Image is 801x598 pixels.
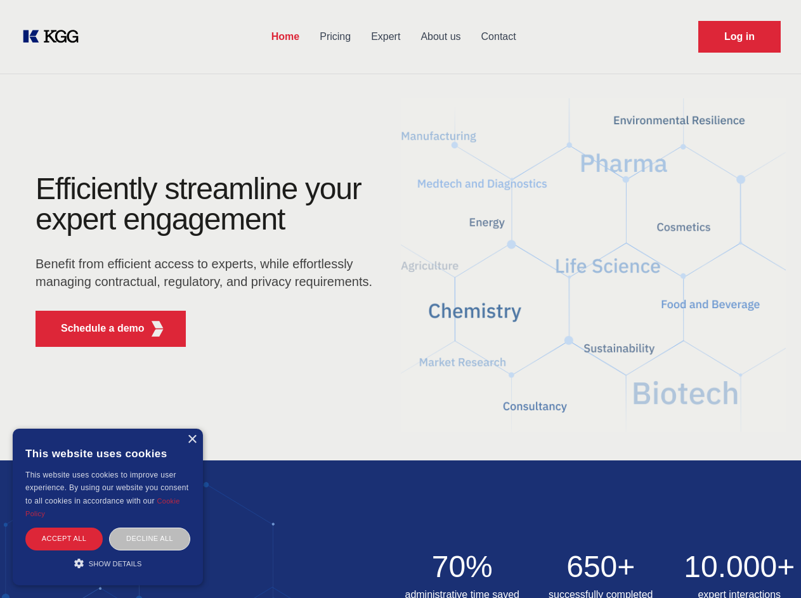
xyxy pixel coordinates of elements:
span: This website uses cookies to improve user experience. By using our website you consent to all coo... [25,471,188,505]
a: Expert [361,20,410,53]
a: Pricing [309,20,361,53]
div: Decline all [109,528,190,550]
img: KGG Fifth Element RED [150,321,166,337]
a: Contact [471,20,526,53]
a: KOL Knowledge Platform: Talk to Key External Experts (KEE) [20,27,89,47]
a: Request Demo [698,21,781,53]
p: Schedule a demo [61,321,145,336]
a: Cookie Policy [25,497,180,517]
p: Benefit from efficient access to experts, while effortlessly managing contractual, regulatory, an... [36,255,381,290]
h1: Efficiently streamline your expert engagement [36,174,381,235]
img: KGG Fifth Element RED [401,82,786,448]
span: Show details [89,560,142,568]
a: About us [410,20,471,53]
h2: 650+ [539,552,663,582]
a: Home [261,20,309,53]
div: Show details [25,557,190,569]
h2: 70% [401,552,524,582]
div: Accept all [25,528,103,550]
button: Schedule a demoKGG Fifth Element RED [36,311,186,347]
div: This website uses cookies [25,438,190,469]
div: Close [187,435,197,445]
